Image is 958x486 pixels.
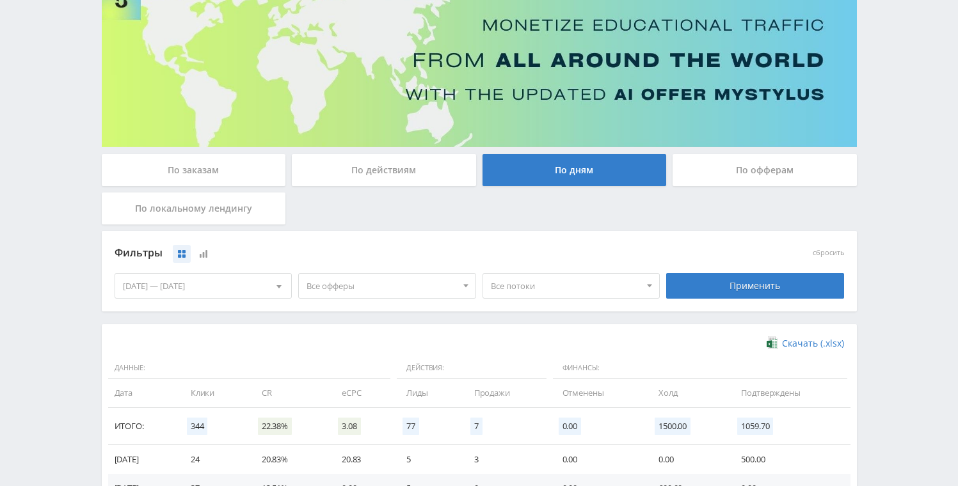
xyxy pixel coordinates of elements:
td: Холд [646,379,728,407]
span: 3.08 [338,418,360,435]
td: 20.83 [329,445,394,474]
td: 500.00 [728,445,850,474]
td: [DATE] [108,445,178,474]
td: Итого: [108,408,178,445]
td: 0.00 [550,445,646,474]
button: сбросить [813,249,844,257]
td: 20.83% [249,445,329,474]
span: Данные: [108,357,391,379]
span: Действия: [397,357,546,379]
td: 24 [178,445,249,474]
span: 344 [187,418,208,435]
td: eCPC [329,379,394,407]
div: По офферам [673,154,857,186]
span: 22.38% [258,418,292,435]
span: Все офферы [307,274,456,298]
td: 0.00 [646,445,728,474]
td: Клики [178,379,249,407]
div: Фильтры [115,244,660,263]
a: Скачать (.xlsx) [767,337,843,350]
td: 3 [461,445,550,474]
span: Финансы: [553,357,847,379]
div: По заказам [102,154,286,186]
td: Отменены [550,379,646,407]
span: Скачать (.xlsx) [782,338,844,349]
div: [DATE] — [DATE] [115,274,292,298]
span: 1059.70 [737,418,773,435]
td: Дата [108,379,178,407]
div: Применить [666,273,844,299]
span: 7 [470,418,483,435]
span: 77 [403,418,419,435]
span: 0.00 [559,418,581,435]
div: По локальному лендингу [102,192,286,224]
span: 1500.00 [655,418,691,435]
td: Подтверждены [728,379,850,407]
span: Все потоки [491,274,641,298]
td: Лиды [394,379,461,407]
div: По дням [483,154,667,186]
td: CR [249,379,329,407]
td: 5 [394,445,461,474]
td: Продажи [461,379,550,407]
img: xlsx [767,336,778,349]
div: По действиям [292,154,476,186]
